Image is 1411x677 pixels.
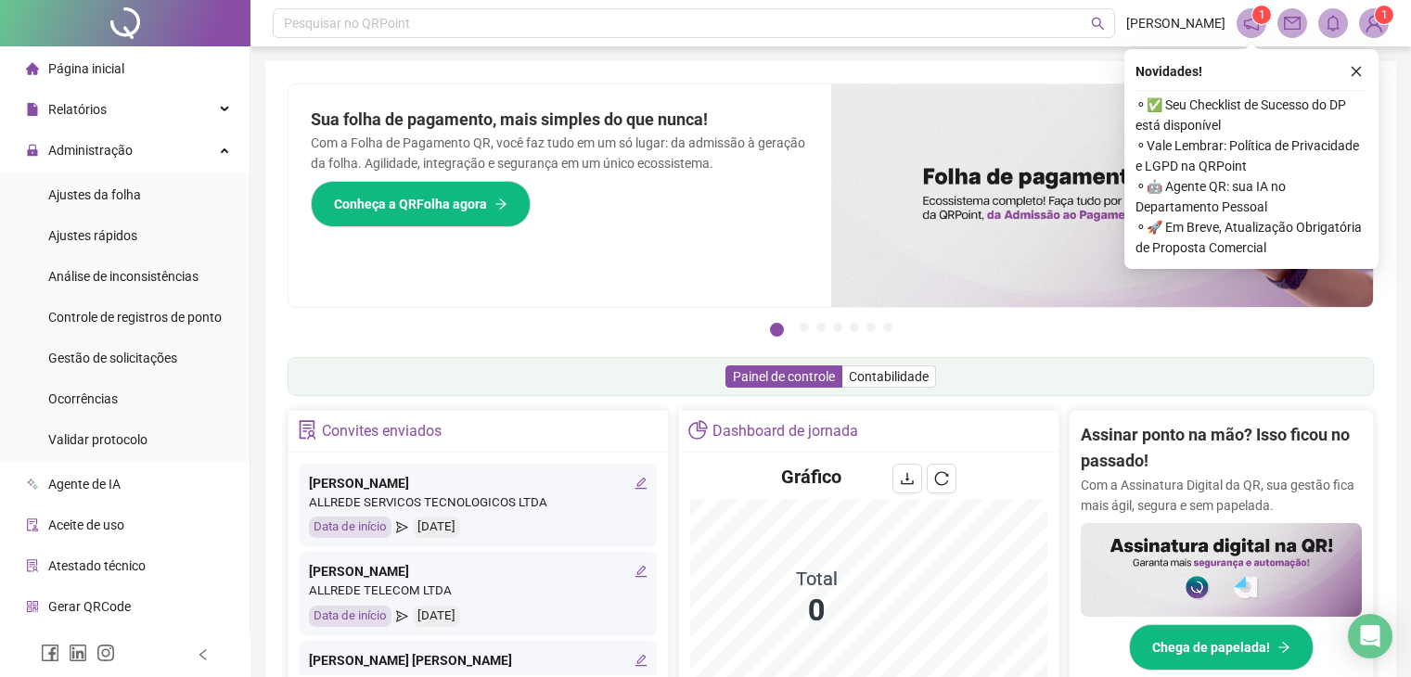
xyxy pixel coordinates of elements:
div: [PERSON_NAME] [309,473,648,493]
span: audit [26,518,39,531]
span: edit [635,654,648,667]
div: [DATE] [413,606,460,627]
h4: Gráfico [781,464,841,490]
span: Ajustes da folha [48,187,141,202]
span: arrow-right [1277,641,1290,654]
button: Chega de papelada! [1129,624,1314,671]
span: [PERSON_NAME] [1126,13,1225,33]
span: Administração [48,143,133,158]
span: Ajustes rápidos [48,228,137,243]
span: ⚬ 🤖 Agente QR: sua IA no Departamento Pessoal [1135,176,1367,217]
span: instagram [96,644,115,662]
span: 1 [1259,8,1265,21]
span: file [26,103,39,116]
span: 1 [1381,8,1388,21]
span: linkedin [69,644,87,662]
img: banner%2F02c71560-61a6-44d4-94b9-c8ab97240462.png [1081,523,1362,617]
button: 2 [800,323,809,332]
span: Agente de IA [48,477,121,492]
span: pie-chart [688,420,708,440]
span: Página inicial [48,61,124,76]
span: ⚬ ✅ Seu Checklist de Sucesso do DP está disponível [1135,95,1367,135]
button: 6 [866,323,876,332]
button: 3 [816,323,826,332]
span: Conheça a QRFolha agora [334,194,487,214]
span: Gerar QRCode [48,599,131,614]
span: send [396,517,408,538]
span: search [1091,17,1105,31]
span: Atestado técnico [48,558,146,573]
span: Painel de controle [733,369,835,384]
span: solution [26,559,39,572]
div: [PERSON_NAME] [309,561,648,581]
span: edit [635,565,648,578]
span: solution [298,420,317,440]
div: Convites enviados [322,415,442,447]
span: Análise de inconsistências [48,269,199,284]
span: ⚬ 🚀 Em Breve, Atualização Obrigatória de Proposta Comercial [1135,217,1367,258]
span: arrow-right [494,198,507,211]
div: Dashboard de jornada [712,415,858,447]
button: 5 [850,323,859,332]
div: Data de início [309,517,391,538]
p: Com a Folha de Pagamento QR, você faz tudo em um só lugar: da admissão à geração da folha. Agilid... [311,133,809,173]
span: Gestão de solicitações [48,351,177,365]
span: send [396,606,408,627]
p: Com a Assinatura Digital da QR, sua gestão fica mais ágil, segura e sem papelada. [1081,475,1362,516]
span: mail [1284,15,1301,32]
button: 4 [833,323,842,332]
h2: Sua folha de pagamento, mais simples do que nunca! [311,107,809,133]
span: notification [1243,15,1260,32]
div: ALLREDE TELECOM LTDA [309,581,648,601]
span: Novidades ! [1135,61,1202,82]
span: Relatórios [48,102,107,117]
span: Ocorrências [48,391,118,406]
span: home [26,62,39,75]
span: ⚬ Vale Lembrar: Política de Privacidade e LGPD na QRPoint [1135,135,1367,176]
div: Data de início [309,606,391,627]
span: download [900,471,915,486]
span: qrcode [26,600,39,613]
span: Aceite de uso [48,517,124,532]
span: left [197,648,210,661]
h2: Assinar ponto na mão? Isso ficou no passado! [1081,422,1362,475]
img: 88641 [1360,9,1388,37]
sup: 1 [1252,6,1271,24]
span: Contabilidade [849,369,929,384]
span: facebook [41,644,59,662]
span: reload [934,471,949,486]
div: Open Intercom Messenger [1348,614,1392,658]
button: 7 [883,323,892,332]
span: lock [26,144,39,157]
span: Controle de registros de ponto [48,310,222,325]
img: banner%2F8d14a306-6205-4263-8e5b-06e9a85ad873.png [831,84,1374,307]
span: bell [1325,15,1341,32]
span: edit [635,477,648,490]
span: close [1350,65,1363,78]
div: ALLREDE SERVICOS TECNOLOGICOS LTDA [309,493,648,513]
div: [DATE] [413,517,460,538]
div: [PERSON_NAME] [PERSON_NAME] [309,650,648,671]
span: Validar protocolo [48,432,148,447]
span: Chega de papelada! [1152,637,1270,658]
sup: Atualize o seu contato no menu Meus Dados [1375,6,1393,24]
button: Conheça a QRFolha agora [311,181,531,227]
button: 1 [770,323,784,337]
